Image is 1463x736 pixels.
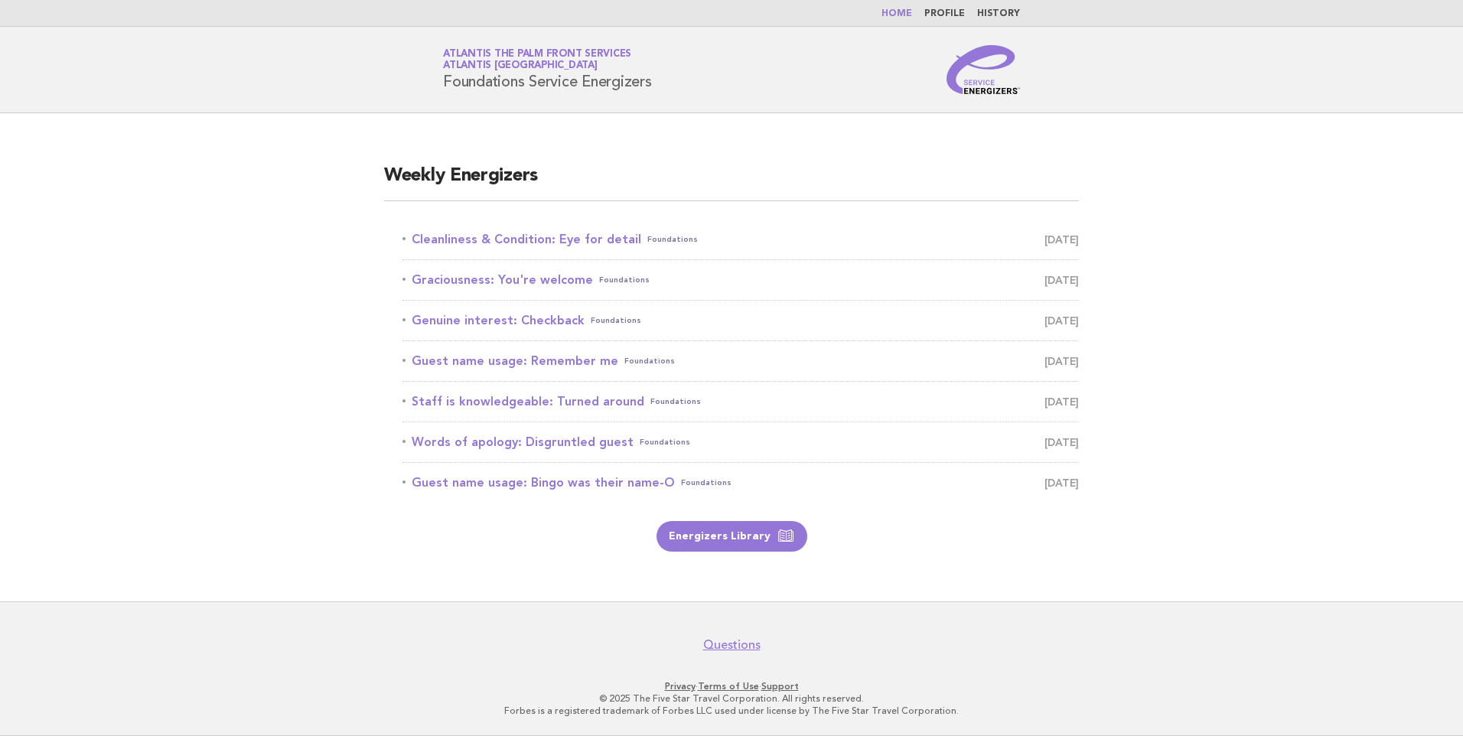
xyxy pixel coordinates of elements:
[698,681,759,692] a: Terms of Use
[650,391,701,412] span: Foundations
[1044,269,1079,291] span: [DATE]
[1044,229,1079,250] span: [DATE]
[263,680,1200,692] p: · ·
[647,229,698,250] span: Foundations
[761,681,799,692] a: Support
[402,269,1079,291] a: Graciousness: You're welcomeFoundations [DATE]
[1044,432,1079,453] span: [DATE]
[443,49,631,70] a: Atlantis The Palm Front ServicesAtlantis [GEOGRAPHIC_DATA]
[402,391,1079,412] a: Staff is knowledgeable: Turned aroundFoundations [DATE]
[977,9,1020,18] a: History
[443,50,652,90] h1: Foundations Service Energizers
[402,350,1079,372] a: Guest name usage: Remember meFoundations [DATE]
[703,637,761,653] a: Questions
[947,45,1020,94] img: Service Energizers
[263,692,1200,705] p: © 2025 The Five Star Travel Corporation. All rights reserved.
[1044,310,1079,331] span: [DATE]
[657,521,807,552] a: Energizers Library
[681,472,731,493] span: Foundations
[881,9,912,18] a: Home
[402,229,1079,250] a: Cleanliness & Condition: Eye for detailFoundations [DATE]
[402,432,1079,453] a: Words of apology: Disgruntled guestFoundations [DATE]
[1044,350,1079,372] span: [DATE]
[640,432,690,453] span: Foundations
[1044,391,1079,412] span: [DATE]
[599,269,650,291] span: Foundations
[384,164,1079,201] h2: Weekly Energizers
[443,61,598,71] span: Atlantis [GEOGRAPHIC_DATA]
[924,9,965,18] a: Profile
[263,705,1200,717] p: Forbes is a registered trademark of Forbes LLC used under license by The Five Star Travel Corpora...
[665,681,696,692] a: Privacy
[591,310,641,331] span: Foundations
[402,310,1079,331] a: Genuine interest: CheckbackFoundations [DATE]
[1044,472,1079,493] span: [DATE]
[624,350,675,372] span: Foundations
[402,472,1079,493] a: Guest name usage: Bingo was their name-OFoundations [DATE]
